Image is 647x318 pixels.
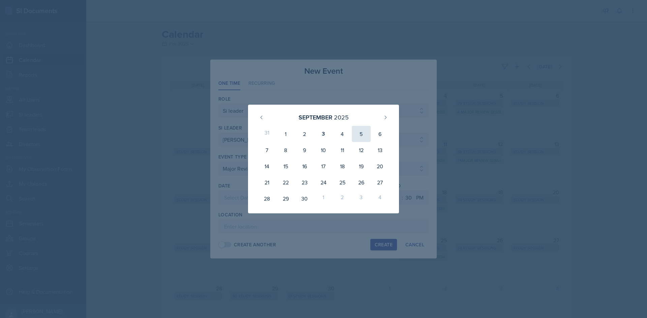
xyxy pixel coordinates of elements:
[333,174,352,190] div: 25
[371,158,390,174] div: 20
[314,142,333,158] div: 10
[257,142,276,158] div: 7
[257,174,276,190] div: 21
[333,142,352,158] div: 11
[352,126,371,142] div: 5
[334,113,349,122] div: 2025
[276,158,295,174] div: 15
[314,126,333,142] div: 3
[295,126,314,142] div: 2
[314,190,333,207] div: 1
[314,158,333,174] div: 17
[299,113,332,122] div: September
[295,158,314,174] div: 16
[276,174,295,190] div: 22
[257,158,276,174] div: 14
[276,190,295,207] div: 29
[333,126,352,142] div: 4
[314,174,333,190] div: 24
[257,190,276,207] div: 28
[352,190,371,207] div: 3
[333,158,352,174] div: 18
[371,142,390,158] div: 13
[371,126,390,142] div: 6
[295,174,314,190] div: 23
[352,142,371,158] div: 12
[352,158,371,174] div: 19
[333,190,352,207] div: 2
[276,142,295,158] div: 8
[295,190,314,207] div: 30
[257,126,276,142] div: 31
[371,174,390,190] div: 27
[352,174,371,190] div: 26
[295,142,314,158] div: 9
[371,190,390,207] div: 4
[276,126,295,142] div: 1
